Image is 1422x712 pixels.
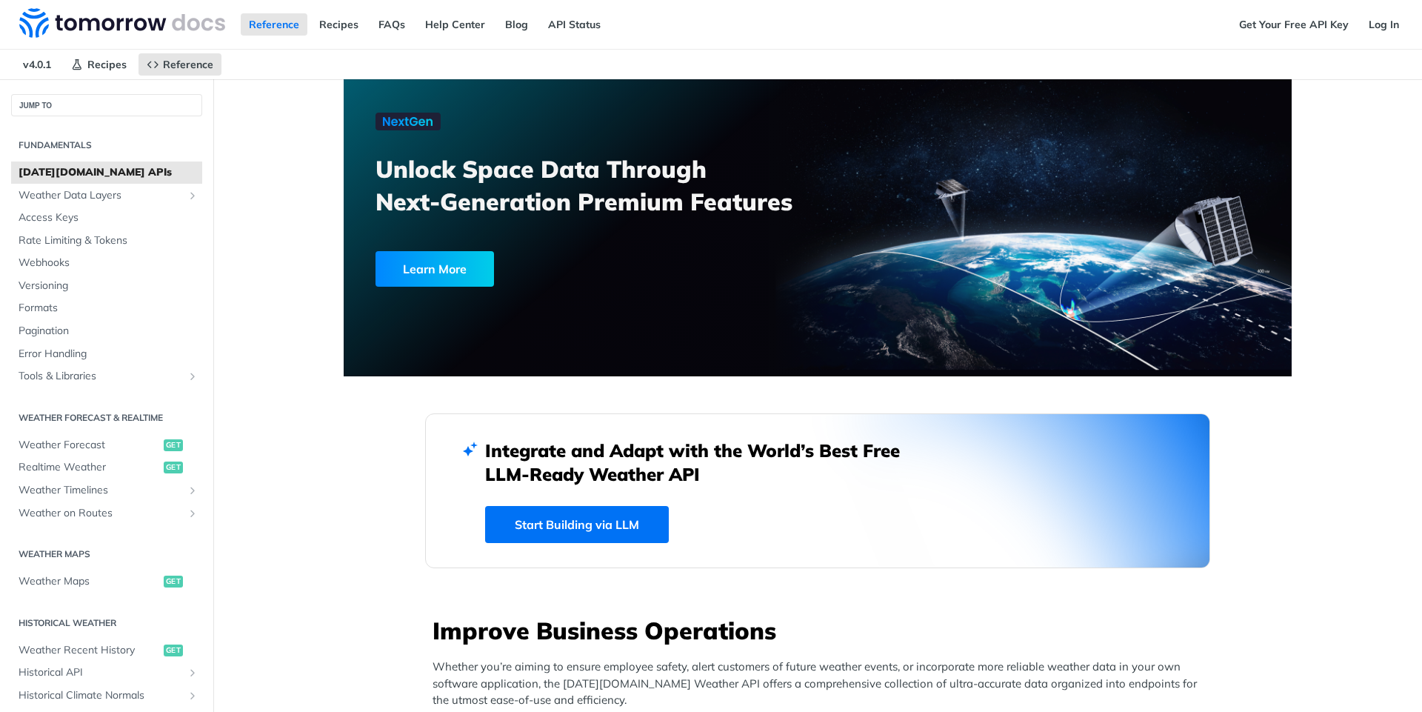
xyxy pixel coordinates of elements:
a: Rate Limiting & Tokens [11,230,202,252]
button: Show subpages for Weather on Routes [187,508,198,519]
h2: Historical Weather [11,616,202,630]
a: Recipes [311,13,367,36]
a: Reference [241,13,307,36]
h2: Weather Maps [11,548,202,561]
a: Help Center [417,13,493,36]
button: Show subpages for Weather Data Layers [187,190,198,202]
a: Weather TimelinesShow subpages for Weather Timelines [11,479,202,502]
a: Start Building via LLM [485,506,669,543]
a: Reference [138,53,221,76]
span: Pagination [19,324,198,339]
a: Formats [11,297,202,319]
span: Rate Limiting & Tokens [19,233,198,248]
a: Recipes [63,53,135,76]
span: Weather Timelines [19,483,183,498]
a: Error Handling [11,343,202,365]
button: Show subpages for Tools & Libraries [187,370,198,382]
a: API Status [540,13,609,36]
a: Access Keys [11,207,202,229]
a: Weather Forecastget [11,434,202,456]
span: v4.0.1 [15,53,59,76]
span: Historical API [19,665,183,680]
a: Blog [497,13,536,36]
span: Weather Forecast [19,438,160,453]
a: [DATE][DOMAIN_NAME] APIs [11,162,202,184]
h2: Integrate and Adapt with the World’s Best Free LLM-Ready Weather API [485,439,922,486]
div: Learn More [375,251,494,287]
span: Recipes [87,58,127,71]
a: Tools & LibrariesShow subpages for Tools & Libraries [11,365,202,387]
a: Weather Recent Historyget [11,639,202,662]
a: Weather Data LayersShow subpages for Weather Data Layers [11,184,202,207]
button: Show subpages for Historical API [187,667,198,679]
span: Weather Recent History [19,643,160,658]
a: Get Your Free API Key [1231,13,1357,36]
span: get [164,462,183,473]
span: get [164,439,183,451]
a: Weather Mapsget [11,570,202,593]
span: Error Handling [19,347,198,362]
span: get [164,576,183,588]
span: Weather Maps [19,574,160,589]
a: Weather on RoutesShow subpages for Weather on Routes [11,502,202,525]
span: Webhooks [19,256,198,270]
button: Show subpages for Historical Climate Normals [187,690,198,702]
span: Weather on Routes [19,506,183,521]
button: Show subpages for Weather Timelines [187,485,198,496]
span: Weather Data Layers [19,188,183,203]
h3: Improve Business Operations [433,614,1210,647]
span: Versioning [19,279,198,293]
img: NextGen [375,113,441,130]
span: [DATE][DOMAIN_NAME] APIs [19,165,198,180]
h2: Fundamentals [11,139,202,152]
span: Access Keys [19,210,198,225]
a: Log In [1361,13,1407,36]
span: Realtime Weather [19,460,160,475]
img: Tomorrow.io Weather API Docs [19,8,225,38]
h2: Weather Forecast & realtime [11,411,202,425]
a: Versioning [11,275,202,297]
span: get [164,645,183,656]
span: Historical Climate Normals [19,688,183,703]
button: JUMP TO [11,94,202,116]
h3: Unlock Space Data Through Next-Generation Premium Features [375,153,834,218]
a: Pagination [11,320,202,342]
span: Formats [19,301,198,316]
a: Realtime Weatherget [11,456,202,479]
a: Learn More [375,251,742,287]
a: FAQs [370,13,413,36]
p: Whether you’re aiming to ensure employee safety, alert customers of future weather events, or inc... [433,659,1210,709]
a: Historical Climate NormalsShow subpages for Historical Climate Normals [11,685,202,707]
a: Historical APIShow subpages for Historical API [11,662,202,684]
a: Webhooks [11,252,202,274]
span: Reference [163,58,213,71]
span: Tools & Libraries [19,369,183,384]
